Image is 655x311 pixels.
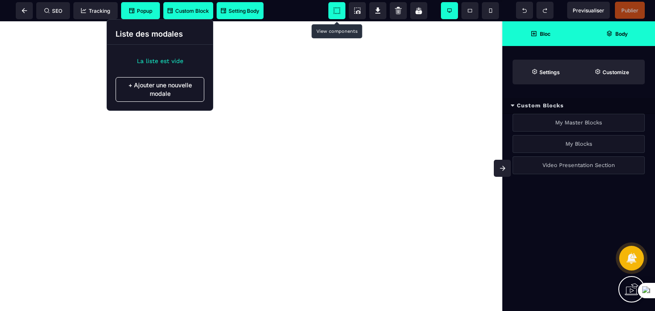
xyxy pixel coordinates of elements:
span: View components [328,2,345,19]
div: Custom Blocks [502,98,655,114]
span: Setting Body [221,8,259,14]
strong: Settings [539,69,560,75]
strong: Customize [603,69,629,75]
span: Settings [513,60,579,84]
span: SEO [44,8,62,14]
span: Custom Block [168,8,209,14]
strong: Body [615,31,628,37]
span: Publier [621,7,638,14]
p: + Ajouter une nouvelle modale [116,77,204,102]
span: Open Style Manager [579,60,645,84]
span: Preview [567,2,610,19]
span: Screenshot [349,2,366,19]
div: My Master Blocks [513,114,645,132]
li: La liste est vide [116,58,204,64]
span: Open Blocks [502,21,579,46]
span: Previsualiser [573,7,604,14]
span: Popup [129,8,152,14]
strong: Bloc [540,31,551,37]
span: Tracking [81,8,110,14]
div: Video Presentation Section [513,156,645,174]
div: My Blocks [513,135,645,153]
span: Open Layer Manager [579,21,655,46]
p: Liste des modales [116,28,204,40]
